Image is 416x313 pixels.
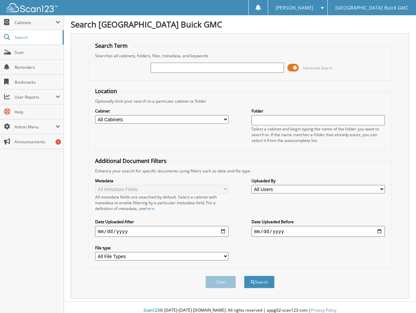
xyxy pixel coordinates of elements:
[15,139,60,145] span: Announcements
[251,226,385,237] input: end
[205,276,236,288] button: Clear
[95,108,228,114] label: Cabinet
[276,6,313,10] span: [PERSON_NAME]
[146,206,154,211] a: here
[251,219,385,225] label: Date Uploaded Before
[244,276,275,288] button: Search
[92,98,388,104] div: Optionally limit your search to a particular cabinet or folder
[251,178,385,184] label: Uploaded By
[92,87,121,95] legend: Location
[15,35,59,40] span: Search
[7,3,58,12] img: scan123-logo-white.svg
[15,94,56,100] span: User Reports
[56,139,61,145] div: 1
[144,307,160,313] span: Scan123
[335,6,409,10] span: [GEOGRAPHIC_DATA] Buick GMC
[15,79,60,85] span: Bookmarks
[15,64,60,70] span: Reminders
[15,49,60,55] span: Scan
[95,194,228,211] div: All metadata fields are searched by default. Select a cabinet with metadata to enable filtering b...
[95,245,228,251] label: File type
[71,19,409,30] h1: Search [GEOGRAPHIC_DATA] Buick GMC
[95,219,228,225] label: Date Uploaded After
[251,108,385,114] label: Folder
[95,226,228,237] input: start
[303,65,333,70] span: Advanced Search
[15,124,56,130] span: Admin Menu
[95,178,228,184] label: Metadata
[92,53,388,59] div: Searches all cabinets, folders, files, metadata, and keywords
[92,168,388,174] div: Enhance your search for specific documents using filters such as date and file type.
[92,157,170,165] legend: Additional Document Filters
[311,307,336,313] a: Privacy Policy
[15,20,56,25] span: Cabinets
[92,42,131,49] legend: Search Term
[251,126,385,143] div: Select a cabinet and begin typing the name of the folder you want to search in. If the name match...
[15,109,60,115] span: Help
